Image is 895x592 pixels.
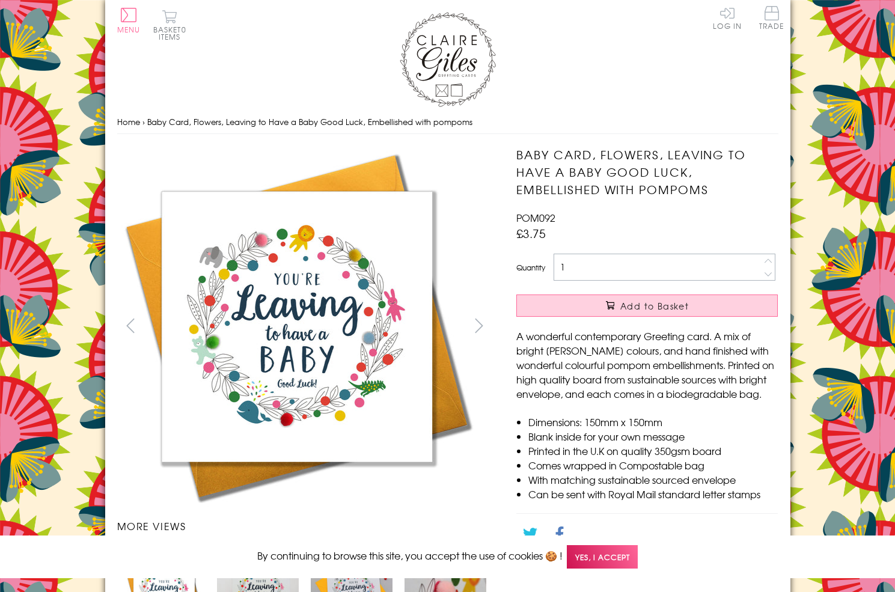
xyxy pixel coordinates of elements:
li: Comes wrapped in Compostable bag [528,458,778,472]
li: Dimensions: 150mm x 150mm [528,415,778,429]
a: Home [117,116,140,127]
span: Add to Basket [620,300,689,312]
button: next [465,312,492,339]
span: › [142,116,145,127]
span: POM092 [516,210,555,225]
nav: breadcrumbs [117,110,778,135]
li: With matching sustainable sourced envelope [528,472,778,487]
button: Menu [117,8,141,33]
img: Baby Card, Flowers, Leaving to Have a Baby Good Luck, Embellished with pompoms [117,146,477,507]
span: 0 items [159,24,186,42]
a: Trade [759,6,784,32]
button: Basket0 items [153,10,186,40]
a: Log In [713,6,742,29]
h1: Baby Card, Flowers, Leaving to Have a Baby Good Luck, Embellished with pompoms [516,146,778,198]
button: Add to Basket [516,294,778,317]
li: Can be sent with Royal Mail standard letter stamps [528,487,778,501]
p: A wonderful contemporary Greeting card. A mix of bright [PERSON_NAME] colours, and hand finished ... [516,329,778,401]
span: £3.75 [516,225,546,242]
img: Claire Giles Greetings Cards [400,12,496,107]
img: Baby Card, Flowers, Leaving to Have a Baby Good Luck, Embellished with pompoms [492,146,853,507]
h3: More views [117,519,493,533]
li: Blank inside for your own message [528,429,778,444]
button: prev [117,312,144,339]
label: Quantity [516,262,545,273]
span: Yes, I accept [567,545,638,569]
span: Baby Card, Flowers, Leaving to Have a Baby Good Luck, Embellished with pompoms [147,116,472,127]
li: Printed in the U.K on quality 350gsm board [528,444,778,458]
span: Menu [117,24,141,35]
span: Trade [759,6,784,29]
